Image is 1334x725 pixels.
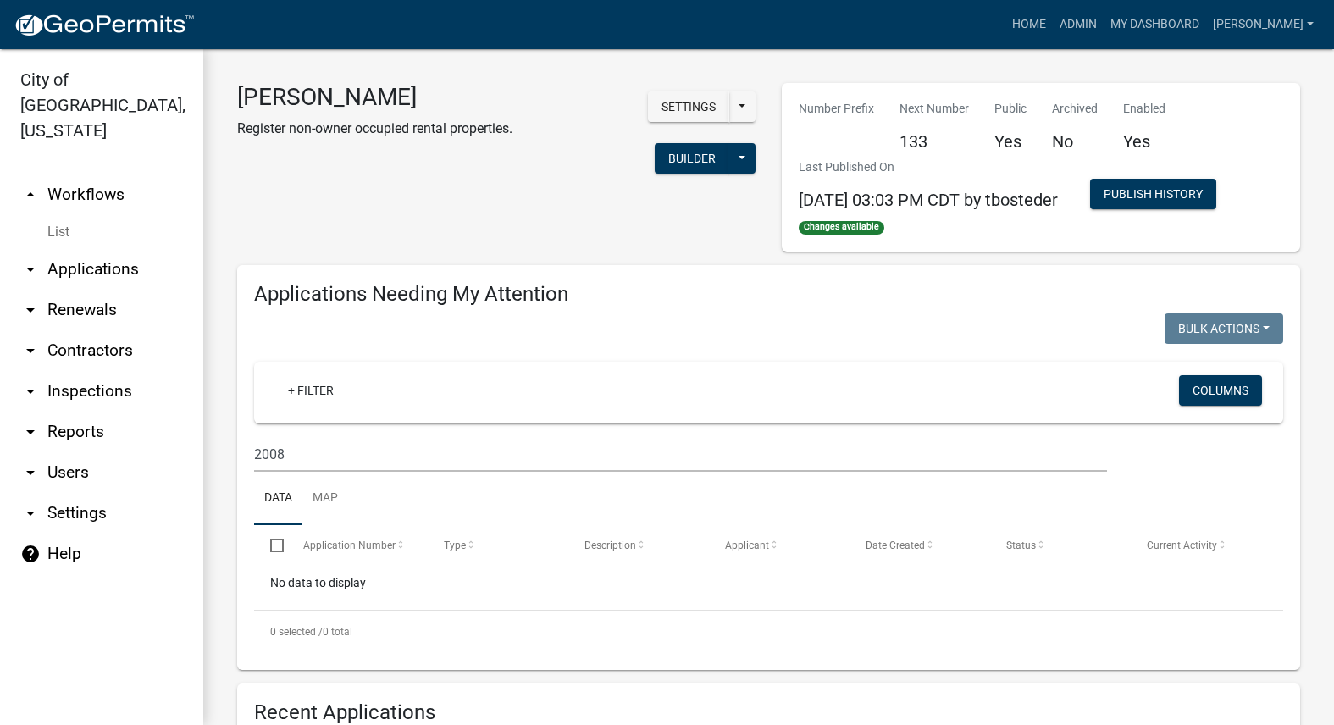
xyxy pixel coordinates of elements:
i: arrow_drop_down [20,503,41,523]
div: 0 total [254,611,1283,653]
button: Builder [655,143,729,174]
span: Current Activity [1146,540,1216,551]
input: Search for applications [254,437,1107,472]
h5: No [1052,131,1098,152]
p: Next Number [899,100,969,118]
datatable-header-cell: Type [427,525,567,566]
button: Bulk Actions [1165,313,1283,344]
p: Number Prefix [799,100,874,118]
h3: [PERSON_NAME] [237,83,512,112]
a: My Dashboard [1104,8,1206,41]
a: Map [302,472,348,526]
a: Data [254,472,302,526]
h5: 133 [899,131,969,152]
i: arrow_drop_down [20,340,41,361]
i: arrow_drop_down [20,300,41,320]
h5: Yes [994,131,1027,152]
i: arrow_drop_down [20,422,41,442]
i: help [20,544,41,564]
datatable-header-cell: Select [254,525,286,566]
div: No data to display [254,567,1283,610]
span: Status [1005,540,1035,551]
span: Application Number [303,540,396,551]
span: Date Created [865,540,924,551]
p: Enabled [1123,100,1165,118]
datatable-header-cell: Status [989,525,1130,566]
span: Changes available [799,221,885,235]
p: Archived [1052,100,1098,118]
datatable-header-cell: Current Activity [1130,525,1270,566]
i: arrow_drop_down [20,259,41,279]
i: arrow_drop_down [20,381,41,401]
span: [DATE] 03:03 PM CDT by tbosteder [799,190,1058,210]
span: Type [444,540,466,551]
span: Applicant [724,540,768,551]
p: Last Published On [799,158,1058,176]
button: Columns [1179,375,1262,406]
a: Home [1005,8,1053,41]
datatable-header-cell: Applicant [708,525,849,566]
span: 0 selected / [270,626,323,638]
h5: Yes [1123,131,1165,152]
span: Description [584,540,635,551]
a: + Filter [274,375,347,406]
a: Admin [1053,8,1104,41]
datatable-header-cell: Date Created [849,525,989,566]
wm-modal-confirm: Workflow Publish History [1090,189,1216,202]
h4: Applications Needing My Attention [254,282,1283,307]
i: arrow_drop_down [20,462,41,483]
datatable-header-cell: Application Number [286,525,427,566]
a: [PERSON_NAME] [1206,8,1320,41]
datatable-header-cell: Description [567,525,708,566]
p: Register non-owner occupied rental properties. [237,119,512,139]
h4: Recent Applications [254,700,1283,725]
button: Settings [648,91,729,122]
button: Publish History [1090,179,1216,209]
p: Public [994,100,1027,118]
i: arrow_drop_up [20,185,41,205]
